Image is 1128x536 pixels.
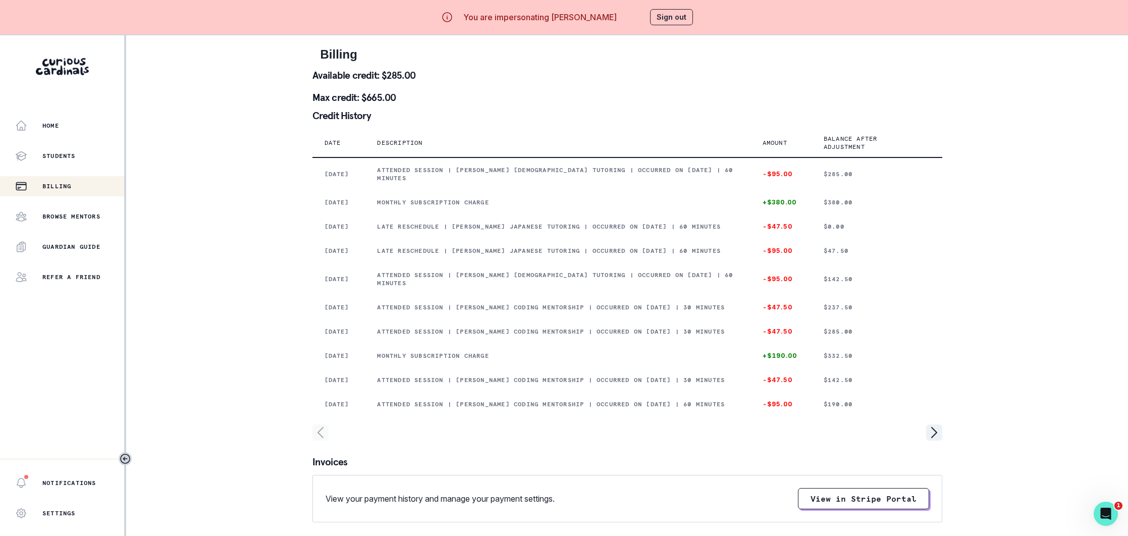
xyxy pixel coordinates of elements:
[325,400,353,408] p: [DATE]
[326,493,555,505] p: View your payment history and manage your payment settings.
[377,271,738,287] p: Attended session | [PERSON_NAME] [DEMOGRAPHIC_DATA] tutoring | Occurred on [DATE] | 60 minutes
[763,139,787,147] p: Amount
[312,457,942,467] p: Invoices
[312,92,942,102] p: Max credit: $665.00
[42,122,59,130] p: Home
[763,376,799,384] p: -$47.50
[325,328,353,336] p: [DATE]
[325,376,353,384] p: [DATE]
[42,479,96,487] p: Notifications
[42,182,71,190] p: Billing
[824,275,930,283] p: $142.50
[377,303,738,311] p: Attended session | [PERSON_NAME] Coding Mentorship | Occurred on [DATE] | 30 minutes
[763,275,799,283] p: -$95.00
[763,352,799,360] p: +$190.00
[377,139,422,147] p: Description
[42,212,100,221] p: Browse Mentors
[42,273,100,281] p: Refer a friend
[763,170,799,178] p: -$95.00
[312,424,329,441] svg: page left
[763,328,799,336] p: -$47.50
[119,452,132,465] button: Toggle sidebar
[824,328,930,336] p: $285.00
[463,11,617,23] p: You are impersonating [PERSON_NAME]
[824,400,930,408] p: $190.00
[312,70,942,80] p: Available credit: $285.00
[325,223,353,231] p: [DATE]
[377,328,738,336] p: Attended session | [PERSON_NAME] Coding Mentorship | Occurred on [DATE] | 30 minutes
[824,376,930,384] p: $142.50
[42,152,76,160] p: Students
[377,247,738,255] p: Late reschedule | [PERSON_NAME] Japanese tutoring | Occurred on [DATE] | 60 minutes
[42,509,76,517] p: Settings
[926,424,942,441] svg: page right
[312,111,942,121] p: Credit History
[763,400,799,408] p: -$95.00
[824,170,930,178] p: $285.00
[377,352,738,360] p: Monthly subscription charge
[377,223,738,231] p: Late reschedule | [PERSON_NAME] Japanese tutoring | Occurred on [DATE] | 60 minutes
[824,135,918,151] p: Balance after adjustment
[798,488,929,509] button: View in Stripe Portal
[824,303,930,311] p: $237.50
[36,58,89,75] img: Curious Cardinals Logo
[824,352,930,360] p: $332.50
[325,247,353,255] p: [DATE]
[650,9,693,25] button: Sign out
[824,198,930,206] p: $380.00
[1114,502,1122,510] span: 1
[763,198,799,206] p: +$380.00
[325,170,353,178] p: [DATE]
[320,47,934,62] h2: Billing
[325,198,353,206] p: [DATE]
[377,400,738,408] p: Attended session | [PERSON_NAME] Coding Mentorship | Occurred on [DATE] | 60 minutes
[325,303,353,311] p: [DATE]
[763,303,799,311] p: -$47.50
[763,247,799,255] p: -$95.00
[824,247,930,255] p: $47.50
[377,166,738,182] p: Attended session | [PERSON_NAME] [DEMOGRAPHIC_DATA] tutoring | Occurred on [DATE] | 60 minutes
[42,243,100,251] p: Guardian Guide
[377,376,738,384] p: Attended session | [PERSON_NAME] Coding Mentorship | Occurred on [DATE] | 30 minutes
[377,198,738,206] p: Monthly subscription charge
[325,352,353,360] p: [DATE]
[325,139,341,147] p: Date
[1094,502,1118,526] iframe: Intercom live chat
[824,223,930,231] p: $0.00
[763,223,799,231] p: -$47.50
[325,275,353,283] p: [DATE]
